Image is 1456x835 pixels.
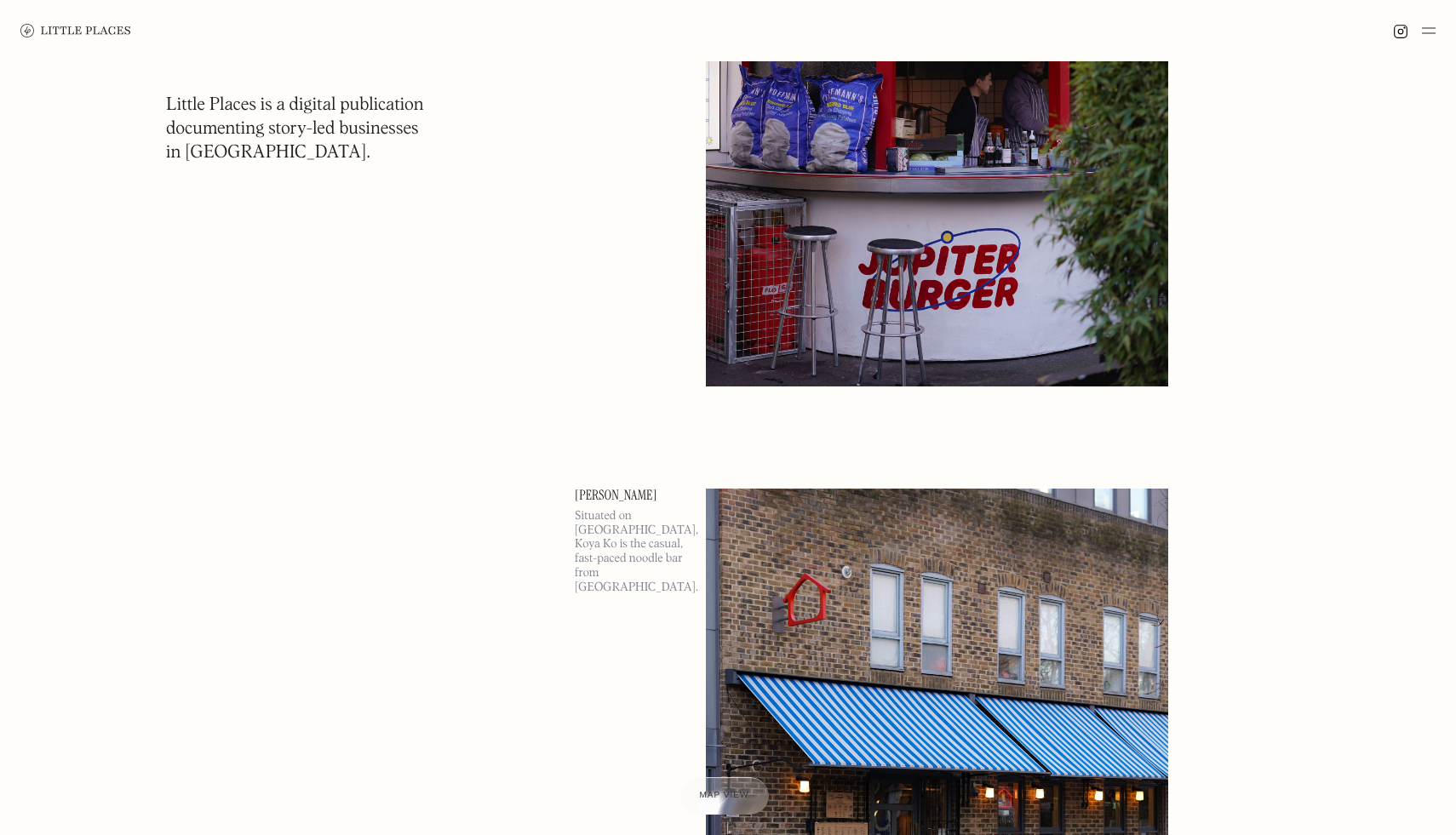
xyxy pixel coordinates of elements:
[679,777,770,815] a: Map view
[575,509,685,595] p: Situated on [GEOGRAPHIC_DATA], Koya Ko is the casual, fast-paced noodle bar from [GEOGRAPHIC_DATA].
[575,489,685,502] a: [PERSON_NAME]
[166,94,424,165] h1: Little Places is a digital publication documenting story-led businesses in [GEOGRAPHIC_DATA].
[700,791,749,800] span: Map view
